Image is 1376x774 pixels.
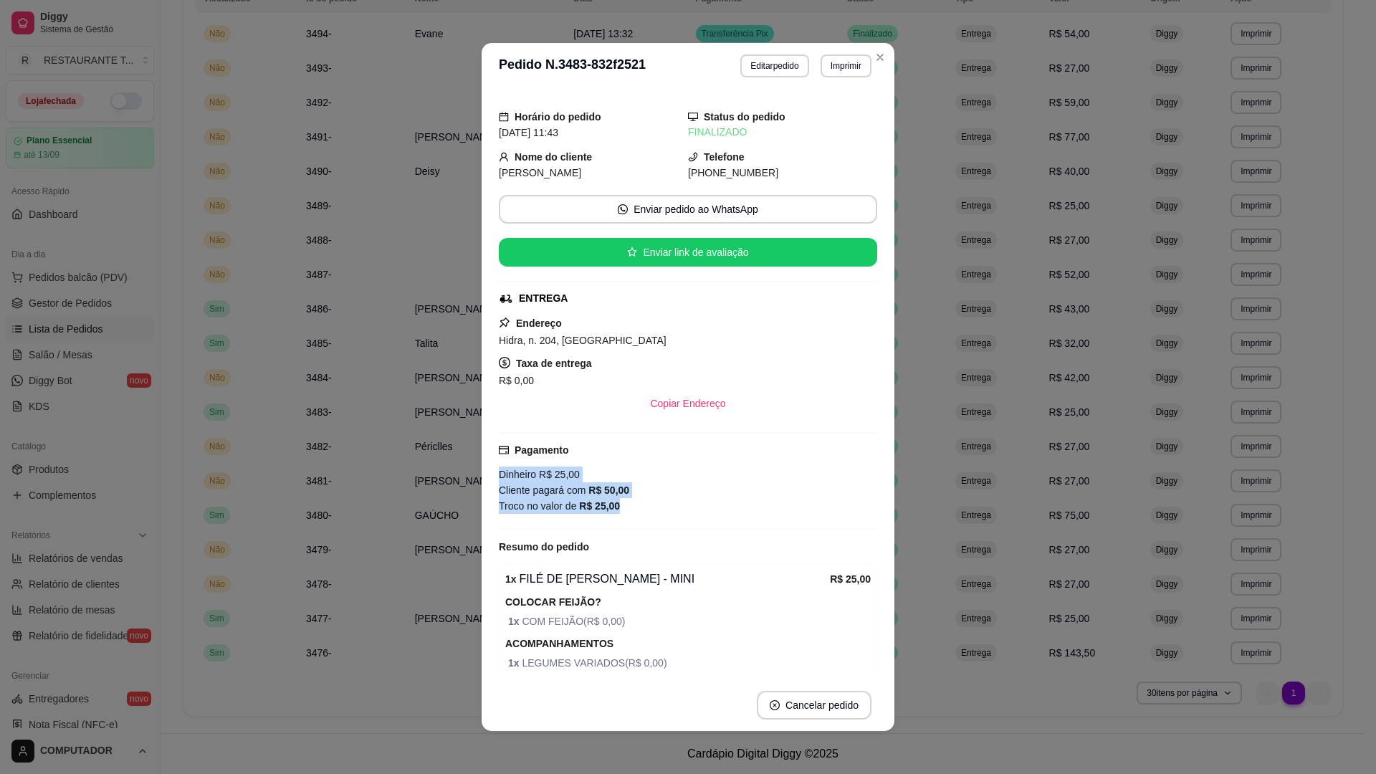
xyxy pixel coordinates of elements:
span: credit-card [499,445,509,455]
button: close-circleCancelar pedido [757,691,871,720]
span: [PHONE_NUMBER] [688,167,778,178]
span: [DATE] 11:43 [499,127,558,138]
button: starEnviar link de avaliação [499,238,877,267]
span: desktop [688,112,698,122]
strong: R$ 25,00 [830,573,871,585]
button: Imprimir [821,54,871,77]
span: R$ 25,00 [536,469,580,480]
strong: R$ 25,00 [579,500,620,512]
span: phone [688,152,698,162]
strong: COLOCAR FEIJÃO? [505,596,601,608]
h3: Pedido N. 3483-832f2521 [499,54,646,77]
span: calendar [499,112,509,122]
button: Copiar Endereço [639,389,737,418]
span: user [499,152,509,162]
button: Editarpedido [740,54,808,77]
span: R$ 0,00 [499,375,534,386]
strong: Pagamento [515,444,568,456]
span: star [627,247,637,257]
span: Dinheiro [499,469,536,480]
span: LEGUMES VARIADOS ( R$ 0,00 ) [508,655,871,671]
strong: Horário do pedido [515,111,601,123]
strong: Taxa de entrega [516,358,592,369]
strong: Nome do cliente [515,151,592,163]
strong: Telefone [704,151,745,163]
span: pushpin [499,317,510,328]
span: dollar [499,357,510,368]
button: whats-appEnviar pedido ao WhatsApp [499,195,877,224]
div: FINALIZADO [688,125,877,140]
span: COM FEIJÃO ( R$ 0,00 ) [508,613,871,629]
span: Hidra, n. 204, [GEOGRAPHIC_DATA] [499,335,666,346]
strong: ACOMPANHAMENTOS [505,638,613,649]
span: whats-app [618,204,628,214]
strong: R$ 50,00 [588,484,629,496]
span: [PERSON_NAME] [499,167,581,178]
strong: 1 x [508,616,522,627]
span: Cliente pagará com [499,484,588,496]
strong: 1 x [508,657,522,669]
div: FILÉ DE [PERSON_NAME] - MINI [505,570,830,588]
strong: Status do pedido [704,111,785,123]
strong: Endereço [516,317,562,329]
strong: 1 x [505,573,517,585]
div: ENTREGA [519,291,568,306]
button: Close [869,46,892,69]
span: Troco no valor de [499,500,579,512]
span: close-circle [770,700,780,710]
strong: Resumo do pedido [499,541,589,553]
